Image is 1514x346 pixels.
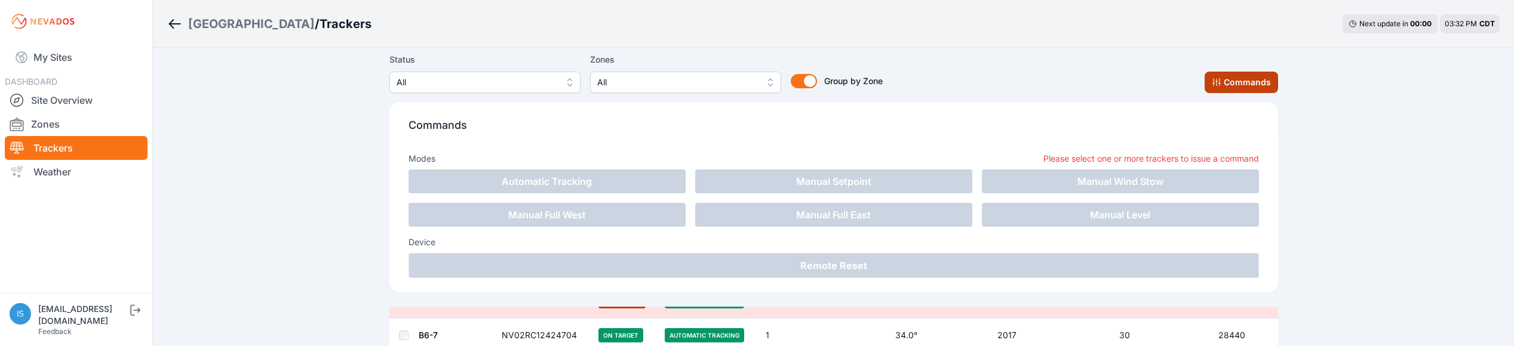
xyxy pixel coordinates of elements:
[5,136,148,160] a: Trackers
[665,328,744,342] span: Automatic Tracking
[389,72,581,93] button: All
[5,43,148,72] a: My Sites
[409,236,1259,248] h3: Device
[389,52,581,67] label: Status
[5,112,148,136] a: Zones
[1445,19,1477,28] span: 03:32 PM
[38,303,128,327] div: [EMAIL_ADDRESS][DOMAIN_NAME]
[320,16,371,32] h3: Trackers
[590,72,781,93] button: All
[409,117,1259,143] p: Commands
[409,169,686,193] button: Automatic Tracking
[10,12,76,31] img: Nevados
[419,330,438,340] a: B6-7
[1043,153,1259,165] p: Please select one or more trackers to issue a command
[397,75,557,89] span: All
[5,76,57,86] span: DASHBOARD
[695,203,972,227] button: Manual Full East
[1359,19,1408,28] span: Next update in
[982,203,1259,227] button: Manual Level
[188,16,315,32] a: [GEOGRAPHIC_DATA]
[1479,19,1495,28] span: CDT
[5,88,148,112] a: Site Overview
[824,76,883,86] span: Group by Zone
[982,169,1259,193] button: Manual Wind Stow
[598,328,643,342] span: On Target
[38,327,72,336] a: Feedback
[315,16,320,32] span: /
[409,253,1259,278] button: Remote Reset
[409,153,435,165] h3: Modes
[409,203,686,227] button: Manual Full West
[10,303,31,325] img: iswagart@prim.com
[590,52,781,67] label: Zones
[167,8,371,39] nav: Breadcrumb
[5,160,148,184] a: Weather
[1205,72,1278,93] button: Commands
[1410,19,1432,29] div: 00 : 00
[597,75,757,89] span: All
[695,169,972,193] button: Manual Setpoint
